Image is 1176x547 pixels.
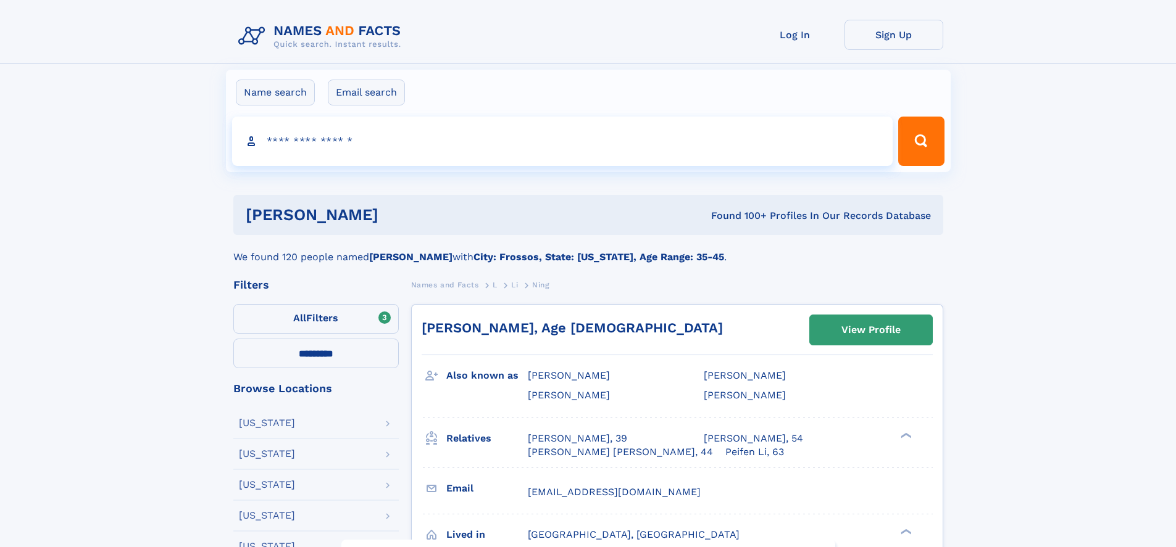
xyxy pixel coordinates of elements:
[246,207,545,223] h1: [PERSON_NAME]
[411,277,479,292] a: Names and Facts
[233,279,399,290] div: Filters
[239,511,295,520] div: [US_STATE]
[841,316,901,344] div: View Profile
[810,315,932,345] a: View Profile
[293,312,306,324] span: All
[532,281,549,289] span: Ning
[422,320,723,335] a: [PERSON_NAME], Age [DEMOGRAPHIC_DATA]
[233,304,399,334] label: Filters
[232,117,893,166] input: search input
[528,486,701,498] span: [EMAIL_ADDRESS][DOMAIN_NAME]
[528,445,713,459] a: [PERSON_NAME] [PERSON_NAME], 44
[328,80,405,105] label: Email search
[898,117,944,166] button: Search Button
[369,251,452,263] b: [PERSON_NAME]
[528,432,627,445] a: [PERSON_NAME], 39
[239,418,295,428] div: [US_STATE]
[233,20,411,53] img: Logo Names and Facts
[704,369,786,381] span: [PERSON_NAME]
[528,528,740,540] span: [GEOGRAPHIC_DATA], [GEOGRAPHIC_DATA]
[233,235,943,265] div: We found 120 people named with .
[898,431,912,439] div: ❯
[446,365,528,386] h3: Also known as
[233,383,399,394] div: Browse Locations
[844,20,943,50] a: Sign Up
[236,80,315,105] label: Name search
[528,369,610,381] span: [PERSON_NAME]
[446,428,528,449] h3: Relatives
[511,281,518,289] span: Li
[704,432,803,445] a: [PERSON_NAME], 54
[239,480,295,490] div: [US_STATE]
[725,445,784,459] a: Peifen Li, 63
[493,281,498,289] span: L
[446,478,528,499] h3: Email
[544,209,931,223] div: Found 100+ Profiles In Our Records Database
[473,251,724,263] b: City: Frossos, State: [US_STATE], Age Range: 35-45
[704,389,786,401] span: [PERSON_NAME]
[511,277,518,292] a: Li
[528,389,610,401] span: [PERSON_NAME]
[493,277,498,292] a: L
[746,20,844,50] a: Log In
[239,449,295,459] div: [US_STATE]
[898,527,912,535] div: ❯
[446,524,528,545] h3: Lived in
